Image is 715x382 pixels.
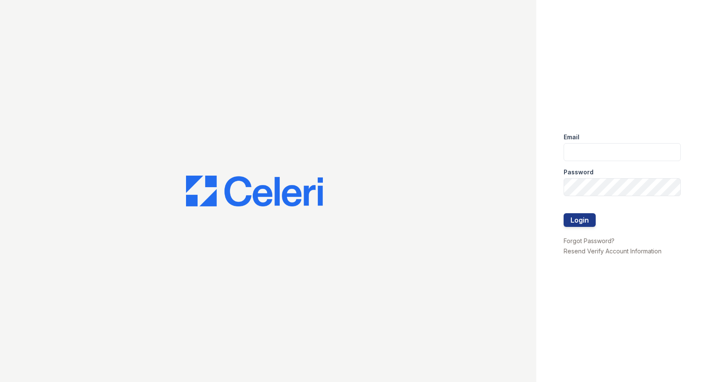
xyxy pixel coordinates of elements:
a: Forgot Password? [564,237,615,244]
a: Resend Verify Account Information [564,247,662,255]
label: Email [564,133,579,141]
img: CE_Logo_Blue-a8612792a0a2168367f1c8372b55b34899dd931a85d93a1a3d3e32e68fde9ad4.png [186,176,323,206]
label: Password [564,168,594,176]
button: Login [564,213,596,227]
